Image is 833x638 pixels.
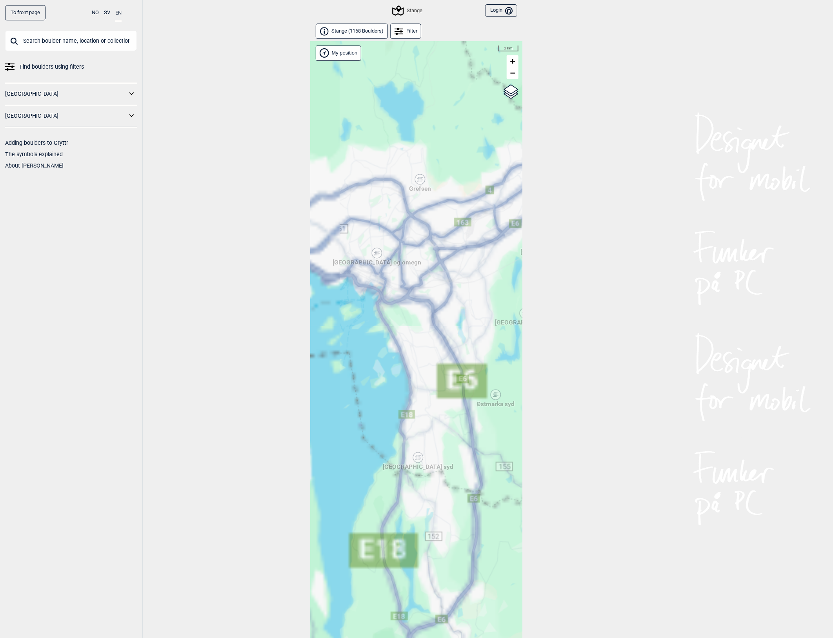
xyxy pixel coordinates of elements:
button: Login [485,4,517,17]
span: + [510,56,515,66]
div: Grefsen [418,177,422,182]
a: To front page [5,5,45,20]
a: Adding boulders to Gryttr [5,140,68,146]
div: Stange [393,6,422,15]
button: EN [115,5,122,21]
input: Search boulder name, location or collection [5,31,137,51]
span: Find boulders using filters [20,61,84,73]
div: Filter [390,24,421,39]
div: Show my position [316,46,361,61]
div: [GEOGRAPHIC_DATA] syd [416,455,420,460]
a: The symbols explained [5,151,63,157]
a: Find boulders using filters [5,61,137,73]
div: [GEOGRAPHIC_DATA] og omegn [375,251,379,255]
a: [GEOGRAPHIC_DATA] [5,110,127,122]
div: Østmarka syd [493,392,498,397]
div: 1 km [498,46,518,52]
a: About [PERSON_NAME] [5,162,64,169]
a: [GEOGRAPHIC_DATA] [5,88,127,100]
a: Zoom out [507,67,518,79]
a: Stange (1168 Boulders) [316,24,388,39]
span: Stange ( 1168 Boulders ) [332,28,384,35]
button: SV [104,5,110,20]
a: Zoom in [507,55,518,67]
a: Layers [504,83,518,100]
button: NO [92,5,99,20]
span: − [510,68,515,78]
